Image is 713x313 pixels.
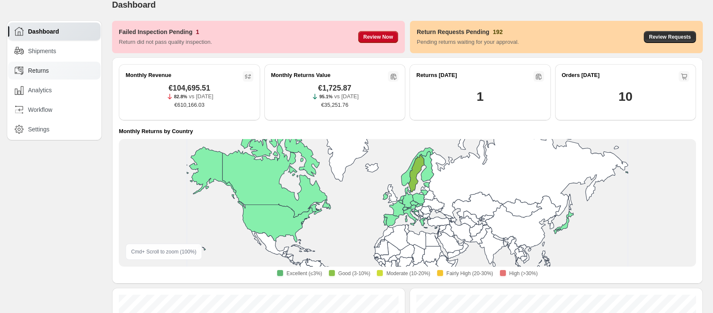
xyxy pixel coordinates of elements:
[318,84,351,92] span: €1,725.87
[174,94,187,99] span: 82.8%
[334,92,359,101] p: vs [DATE]
[119,127,193,136] h4: Monthly Returns by Country
[28,47,56,55] span: Shipments
[417,28,489,36] h3: Return Requests Pending
[644,31,696,43] button: Review Requests
[562,71,600,80] h2: Orders [DATE]
[649,34,691,40] span: Review Requests
[126,71,171,80] h2: Monthly Revenue
[358,31,398,43] button: Review Now
[493,28,502,36] h3: 192
[386,270,430,277] span: Moderate (10-20%)
[174,101,205,109] span: €610,166.03
[119,38,212,46] p: Return did not pass quality inspection.
[271,71,331,80] h2: Monthly Returns Value
[28,86,52,94] span: Analytics
[126,244,202,260] div: Cmd + Scroll to zoom ( 100 %)
[618,88,632,105] h1: 10
[319,94,332,99] span: 95.1%
[28,66,49,75] span: Returns
[417,38,519,46] p: Pending returns waiting for your approval.
[363,34,393,40] span: Review Now
[509,270,538,277] span: High (>30%)
[286,270,322,277] span: Excellent (≤3%)
[28,27,59,36] span: Dashboard
[321,101,348,109] span: €35,251.76
[477,88,483,105] h1: 1
[196,28,199,36] h3: 1
[119,28,192,36] h3: Failed Inspection Pending
[189,92,213,101] p: vs [DATE]
[416,71,457,80] h2: Returns [DATE]
[168,84,210,92] span: €104,695.51
[446,270,493,277] span: Fairly High (20-30%)
[28,105,52,114] span: Workflow
[28,125,50,134] span: Settings
[338,270,370,277] span: Good (3-10%)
